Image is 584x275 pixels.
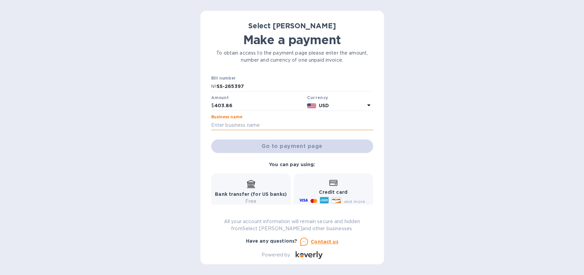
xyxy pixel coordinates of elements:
input: Enter business name [211,120,373,130]
h1: Make a payment [211,33,373,47]
b: Credit card [319,189,347,195]
b: Currency [307,95,328,100]
b: Have any questions? [246,238,298,244]
img: USD [307,103,316,108]
p: To obtain access to the payment page please enter the amount, number and currency of one unpaid i... [211,50,373,64]
input: 0.00 [214,101,305,111]
b: Select [PERSON_NAME] [248,22,336,30]
p: All your account information will remain secure and hidden from Select [PERSON_NAME] and other bu... [211,218,373,232]
label: Amount [211,96,228,100]
label: Business name [211,115,242,119]
label: Bill number [211,77,235,81]
b: USD [319,103,329,108]
p: $ [211,102,214,109]
b: Bank transfer (for US banks) [215,191,287,197]
u: Contact us [311,239,338,244]
p: Free [215,198,287,205]
p: № [211,83,217,90]
span: and more... [344,199,368,204]
b: You can pay using: [269,162,315,167]
input: Enter bill number [217,81,373,91]
p: Powered by [261,251,290,258]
